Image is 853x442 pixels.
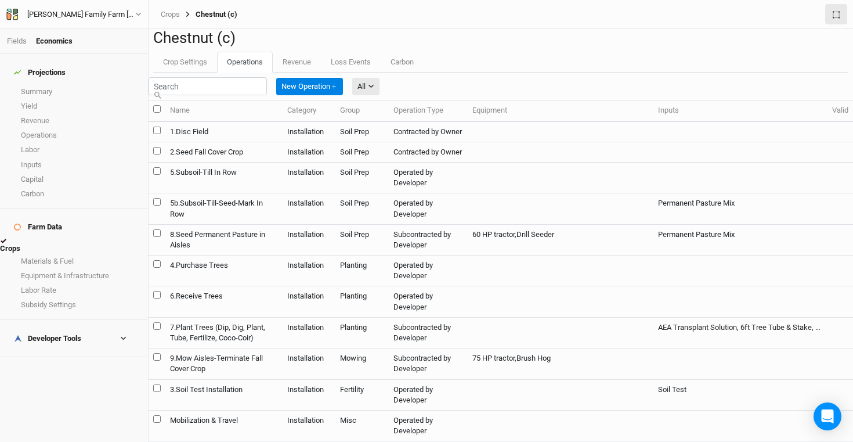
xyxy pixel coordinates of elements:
[165,121,283,142] td: 1.Disc Field
[283,286,335,317] td: Installation
[352,78,379,95] button: All
[153,260,161,268] input: select this item
[658,230,735,239] span: Permanent Pasture Mix
[335,256,389,286] td: Planting
[7,327,141,350] h4: Developer Tools
[389,121,468,142] td: Contracted by Owner
[335,224,389,255] td: Soil Prep
[827,100,853,121] th: Valid
[153,291,161,299] input: select this item
[283,100,335,121] th: Category
[165,286,283,317] td: 6.Receive Trees
[153,147,161,154] input: select this item
[335,100,389,121] th: Group
[149,77,267,95] input: Search
[36,36,73,46] div: Economics
[165,193,283,224] td: 5b.Subsoil-Till-Seed-Mark In Row
[658,199,735,207] span: Permanent Pasture Mix
[165,162,283,193] td: 5.Subsoil-Till In Row
[153,198,161,206] input: select this item
[6,8,142,21] button: [PERSON_NAME] Family Farm [PERSON_NAME] GPS Befco & Drill (ACTIVE)
[321,52,381,73] a: Loss Events
[389,193,468,224] td: Operated by Developer
[273,52,321,73] a: Revenue
[153,384,161,392] input: select this item
[335,142,389,162] td: Soil Prep
[283,142,335,162] td: Installation
[165,100,283,121] th: Name
[468,100,653,121] th: Equipment
[389,348,468,379] td: Subcontracted by Developer
[165,256,283,286] td: 4.Purchase Trees
[389,162,468,193] td: Operated by Developer
[165,317,283,348] td: 7.Plant Trees (Dip, Dig, Plant, Tube, Fertilize, Coco-Coir)
[389,142,468,162] td: Contracted by Owner
[283,256,335,286] td: Installation
[335,348,389,379] td: Mowing
[161,10,180,19] a: Crops
[217,52,273,73] a: Operations
[335,193,389,224] td: Soil Prep
[153,415,161,423] input: select this item
[165,410,283,441] td: Mobilization & Travel
[283,348,335,379] td: Installation
[814,403,841,430] div: Open Intercom Messenger
[389,410,468,441] td: Operated by Developer
[357,81,366,92] div: All
[165,348,283,379] td: 9.Mow Aisles-Terminate Fall Cover Crop
[283,410,335,441] td: Installation
[335,410,389,441] td: Misc
[389,317,468,348] td: Subcontracted by Developer
[153,167,161,175] input: select this item
[381,52,424,73] a: Carbon
[165,224,283,255] td: 8.Seed Permanent Pasture in Aisles
[153,105,161,113] input: select all items
[153,322,161,330] input: select this item
[283,379,335,410] td: Installation
[165,379,283,410] td: 3.Soil Test Installation
[283,317,335,348] td: Installation
[283,193,335,224] td: Installation
[14,222,62,232] div: Farm Data
[180,10,237,19] div: Chestnut (c)
[14,334,81,343] div: Developer Tools
[7,37,27,45] a: Fields
[27,9,135,20] div: Rudolph Family Farm Bob GPS Befco & Drill (ACTIVE)
[27,9,135,20] div: [PERSON_NAME] Family Farm [PERSON_NAME] GPS Befco & Drill (ACTIVE)
[335,121,389,142] td: Soil Prep
[153,127,161,134] input: select this item
[283,162,335,193] td: Installation
[153,353,161,361] input: select this item
[153,29,848,47] h1: Chestnut (c)
[276,78,343,95] button: New Operation＋
[153,229,161,237] input: select this item
[389,224,468,255] td: Subcontracted by Developer
[653,100,827,121] th: Inputs
[335,286,389,317] td: Planting
[335,162,389,193] td: Soil Prep
[389,100,468,121] th: Operation Type
[335,379,389,410] td: Fertility
[472,230,554,239] span: 60 HP tractor,Drill Seeder
[153,52,217,73] a: Crop Settings
[389,286,468,317] td: Operated by Developer
[658,385,686,394] span: Soil Test
[335,317,389,348] td: Planting
[472,354,551,362] span: 75 HP tractor,Brush Hog
[389,379,468,410] td: Operated by Developer
[283,224,335,255] td: Installation
[389,256,468,286] td: Operated by Developer
[14,68,66,77] div: Projections
[283,121,335,142] td: Installation
[165,142,283,162] td: 2.Seed Fall Cover Crop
